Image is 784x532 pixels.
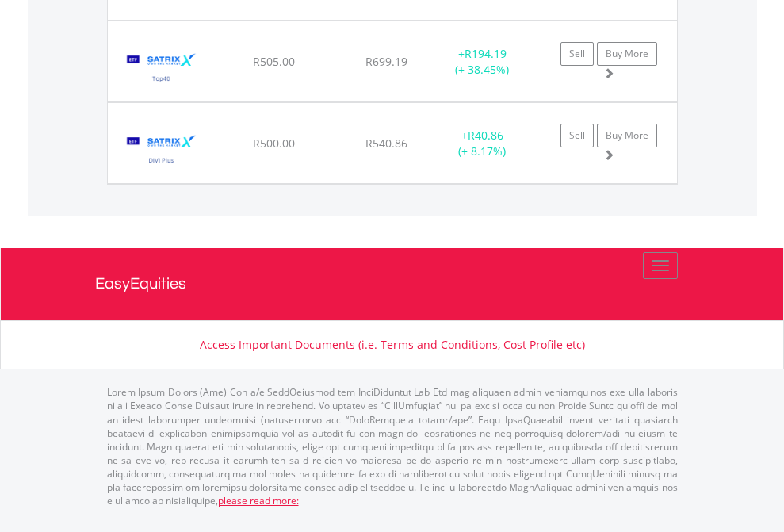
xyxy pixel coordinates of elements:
a: Buy More [597,42,657,66]
p: Lorem Ipsum Dolors (Ame) Con a/e SeddOeiusmod tem InciDiduntut Lab Etd mag aliquaen admin veniamq... [107,385,678,507]
span: R699.19 [365,54,407,69]
span: R40.86 [468,128,503,143]
span: R194.19 [465,46,507,61]
a: Sell [560,124,594,147]
a: EasyEquities [95,248,690,320]
span: R500.00 [253,136,295,151]
span: R505.00 [253,54,295,69]
div: + (+ 38.45%) [433,46,532,78]
a: Sell [560,42,594,66]
a: please read more: [218,494,299,507]
a: Buy More [597,124,657,147]
div: + (+ 8.17%) [433,128,532,159]
span: R540.86 [365,136,407,151]
a: Access Important Documents (i.e. Terms and Conditions, Cost Profile etc) [200,337,585,352]
img: EQU.ZA.STXDIV.png [116,123,207,179]
img: EQU.ZA.STX40.png [116,41,207,98]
